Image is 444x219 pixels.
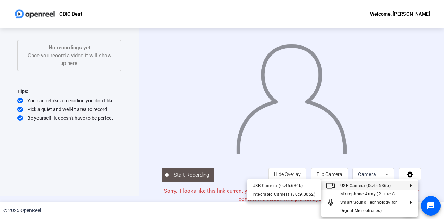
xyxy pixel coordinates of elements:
mat-icon: Video camera [326,182,335,190]
mat-icon: Microphone [326,198,335,207]
span: Microphone Array (2- Intel® Smart Sound Technology for Digital Microphones) [340,192,397,213]
span: USB Camera (0c45:636b) [340,183,391,188]
div: USB Camera (0c45:636b) [253,182,315,190]
div: Integrated Camera (30c9:0052) [253,190,315,199]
